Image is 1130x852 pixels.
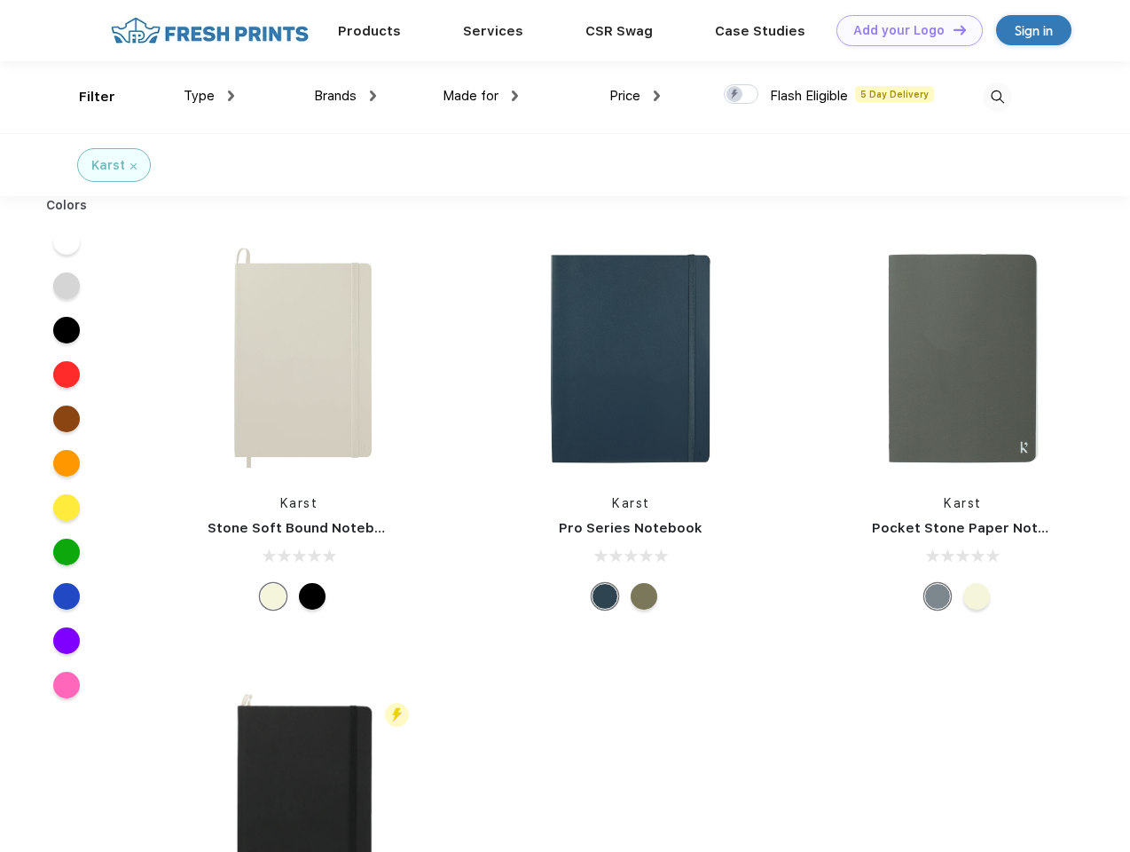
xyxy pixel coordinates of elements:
[260,583,286,610] div: Beige
[338,23,401,39] a: Products
[654,91,660,101] img: dropdown.png
[208,520,400,536] a: Stone Soft Bound Notebook
[184,88,215,104] span: Type
[314,88,357,104] span: Brands
[983,83,1012,112] img: desktop_search.svg
[953,25,966,35] img: DT
[845,241,1081,477] img: func=resize&h=266
[944,496,982,510] a: Karst
[770,88,848,104] span: Flash Eligible
[79,87,115,107] div: Filter
[631,583,657,610] div: Olive
[559,520,702,536] a: Pro Series Notebook
[872,520,1081,536] a: Pocket Stone Paper Notebook
[463,23,523,39] a: Services
[280,496,318,510] a: Karst
[33,196,101,215] div: Colors
[855,86,934,102] span: 5 Day Delivery
[612,496,650,510] a: Karst
[513,241,749,477] img: func=resize&h=266
[924,583,951,610] div: Gray
[130,163,137,170] img: filter_cancel.svg
[228,91,234,101] img: dropdown.png
[299,583,326,610] div: Black
[592,583,618,610] div: Navy
[609,88,640,104] span: Price
[370,91,376,101] img: dropdown.png
[443,88,498,104] span: Made for
[91,156,125,175] div: Karst
[963,583,990,610] div: Beige
[1015,20,1053,41] div: Sign in
[585,23,653,39] a: CSR Swag
[385,703,409,727] img: flash_active_toggle.svg
[181,241,417,477] img: func=resize&h=266
[996,15,1071,45] a: Sign in
[853,23,945,38] div: Add your Logo
[512,91,518,101] img: dropdown.png
[106,15,314,46] img: fo%20logo%202.webp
